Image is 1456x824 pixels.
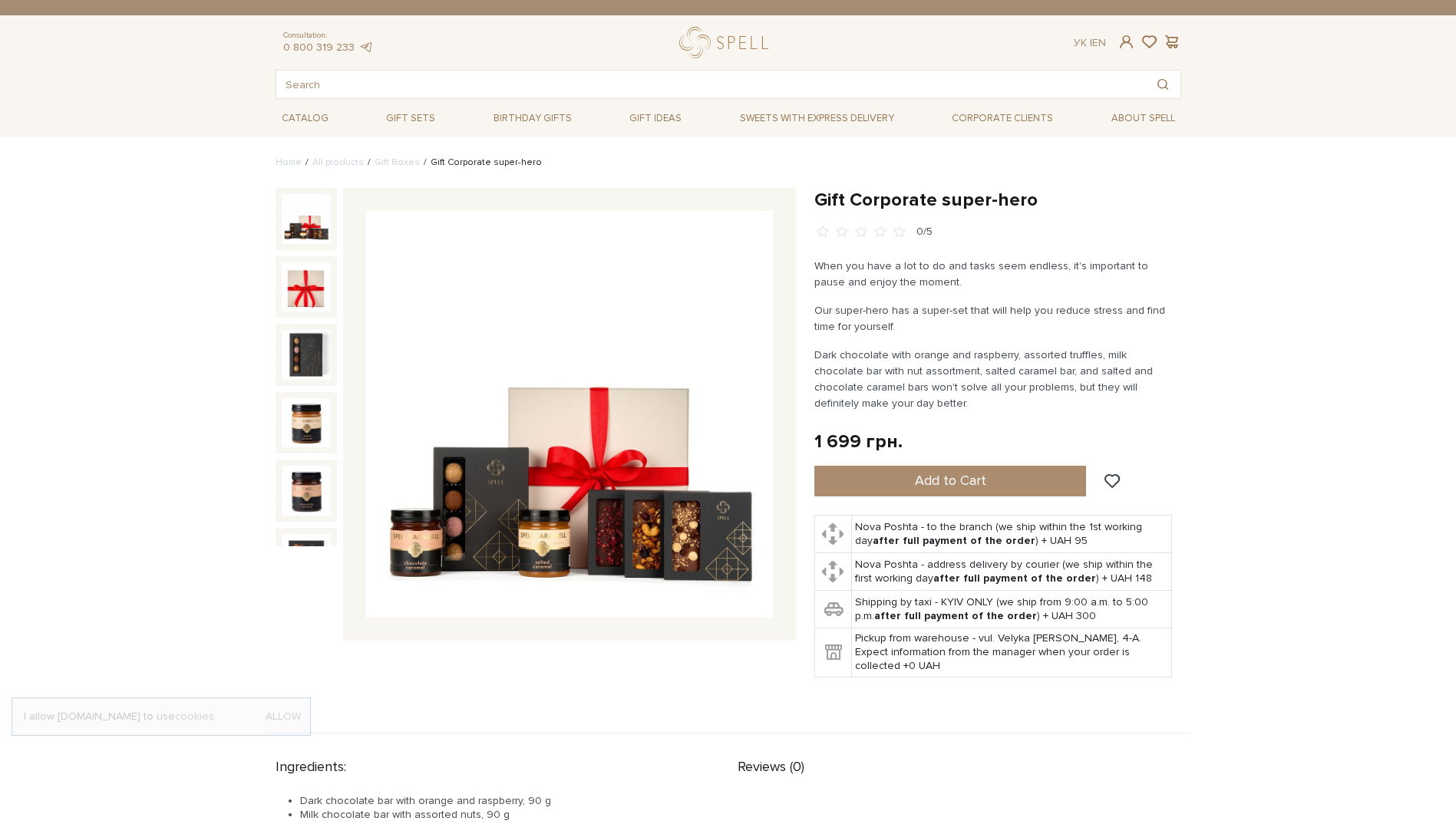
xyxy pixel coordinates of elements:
[282,194,331,243] img: Gift Corporate super-hero
[283,31,374,41] span: Consultation:
[1074,36,1106,50] div: En
[852,628,1172,677] td: Pickup from warehouse - vul. Velyka [PERSON_NAME], 4-A. Expect information from the manager when ...
[873,534,1035,547] b: after full payment of the order
[312,157,364,168] a: All products
[814,302,1174,335] p: Our super-hero has a super-set that will help you reduce stress and find time for yourself.
[814,347,1174,411] p: Dark chocolate with orange and raspberry, assorted truffles, milk chocolate bar with nut assortme...
[874,609,1037,622] b: after full payment of the order
[487,107,578,130] span: Birthday gifts
[738,752,1181,776] div: Reviews (0)
[1105,107,1181,130] span: About Spell
[852,591,1172,628] td: Shipping by taxi - KYIV ONLY (we ship from 9:00 a.m. to 5:00 p.m. ) + UAH 300
[734,105,900,131] a: Sweets with express delivery
[915,472,986,489] span: Add to Cart
[814,466,1087,496] button: Add to Cart
[276,157,302,168] a: Home
[276,752,701,776] div: Ingredients:
[380,107,441,130] span: Gift sets
[283,41,355,54] a: 0 800 319 233
[420,156,542,170] li: Gift Corporate super-hero
[623,107,688,130] span: Gift ideas
[276,71,1145,98] input: Search
[814,258,1174,290] p: When you have a lot to do and tasks seem endless, it's important to pause and enjoy the moment.
[12,710,310,723] div: I allow [DOMAIN_NAME] to use
[375,157,420,168] a: Gift Boxes
[1090,36,1092,49] span: |
[266,710,301,723] a: Allow
[282,466,331,515] img: Gift Corporate super-hero
[276,107,335,130] span: Catalog
[300,794,701,808] li: Dark chocolate bar with orange and raspberry, 90 g
[1145,71,1180,98] button: Search
[175,710,214,723] a: cookies
[679,27,775,58] a: logo
[282,330,331,379] img: Gift Corporate super-hero
[916,225,933,239] div: 0/5
[852,516,1172,553] td: Nova Poshta - to the branch (we ship within the 1st working day ) + UAH 95
[282,534,331,583] img: Gift Corporate super-hero
[946,105,1059,131] a: Corporate clients
[814,188,1181,212] h1: Gift Corporate super-hero
[300,808,701,822] li: Milk chocolate bar with assorted nuts, 90 g
[852,553,1172,591] td: Nova Poshta - address delivery by courier (we ship within the first working day ) + UAH 148
[366,211,773,618] img: Gift Corporate super-hero
[282,262,331,311] img: Gift Corporate super-hero
[814,430,903,453] div: 1 699 грн.
[358,41,374,54] a: telegram
[1074,36,1087,49] a: Ук
[282,398,331,447] img: Gift Corporate super-hero
[933,572,1096,585] b: after full payment of the order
